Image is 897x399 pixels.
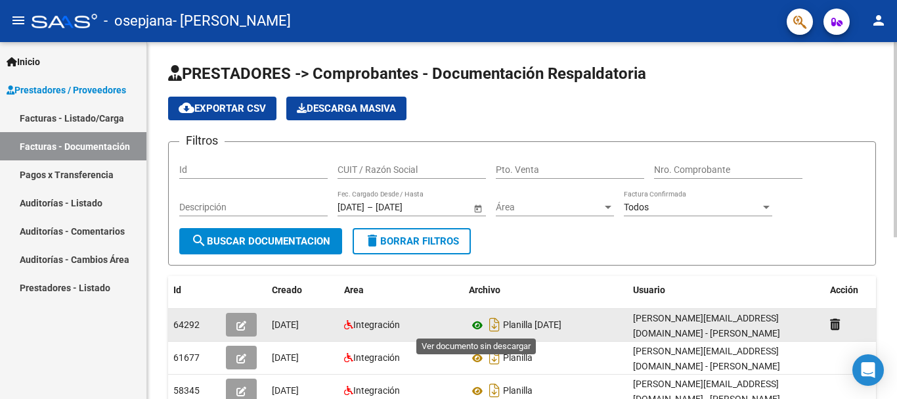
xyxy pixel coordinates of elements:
i: Descargar documento [486,347,503,368]
span: [DATE] [272,385,299,396]
span: Planilla [DATE] [503,320,561,331]
span: Todos [624,202,649,212]
mat-icon: person [871,12,886,28]
i: Descargar documento [486,314,503,335]
datatable-header-cell: Creado [267,276,339,304]
h3: Filtros [179,131,225,150]
span: Integración [353,319,400,330]
datatable-header-cell: Acción [825,276,890,304]
span: 58345 [173,385,200,396]
button: Buscar Documentacion [179,228,342,254]
datatable-header-cell: Area [339,276,464,304]
input: Fecha inicio [338,202,364,213]
button: Open calendar [471,201,485,215]
span: [DATE] [272,319,299,330]
mat-icon: delete [364,233,380,248]
span: 64292 [173,319,200,330]
span: Borrar Filtros [364,235,459,247]
span: - osepjana [104,7,173,35]
input: Fecha fin [376,202,440,213]
span: [PERSON_NAME][EMAIL_ADDRESS][DOMAIN_NAME] - [PERSON_NAME] [633,346,780,371]
button: Exportar CSV [168,97,276,120]
span: Integración [353,352,400,363]
div: Open Intercom Messenger [852,354,884,386]
span: Id [173,285,181,295]
span: Acción [830,285,858,295]
span: Prestadores / Proveedores [7,83,126,97]
mat-icon: search [191,233,207,248]
mat-icon: cloud_download [179,100,194,116]
span: Archivo [469,285,500,295]
span: - [PERSON_NAME] [173,7,291,35]
span: Exportar CSV [179,103,266,114]
button: Descarga Masiva [286,97,406,120]
span: [PERSON_NAME][EMAIL_ADDRESS][DOMAIN_NAME] - [PERSON_NAME] [633,313,780,339]
app-download-masive: Descarga masiva de comprobantes (adjuntos) [286,97,406,120]
span: Buscar Documentacion [191,235,330,247]
span: Área [496,202,602,213]
datatable-header-cell: Id [168,276,221,304]
span: Area [344,285,364,295]
span: Planilla [503,386,533,396]
span: – [367,202,373,213]
span: Integración [353,385,400,396]
span: PRESTADORES -> Comprobantes - Documentación Respaldatoria [168,64,646,83]
span: Creado [272,285,302,295]
datatable-header-cell: Usuario [628,276,825,304]
span: 61677 [173,352,200,363]
span: [DATE] [272,352,299,363]
span: Descarga Masiva [297,103,396,114]
span: Planilla [503,353,533,364]
span: Inicio [7,55,40,69]
mat-icon: menu [11,12,26,28]
span: Usuario [633,285,665,295]
datatable-header-cell: Archivo [464,276,628,304]
button: Borrar Filtros [353,228,471,254]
